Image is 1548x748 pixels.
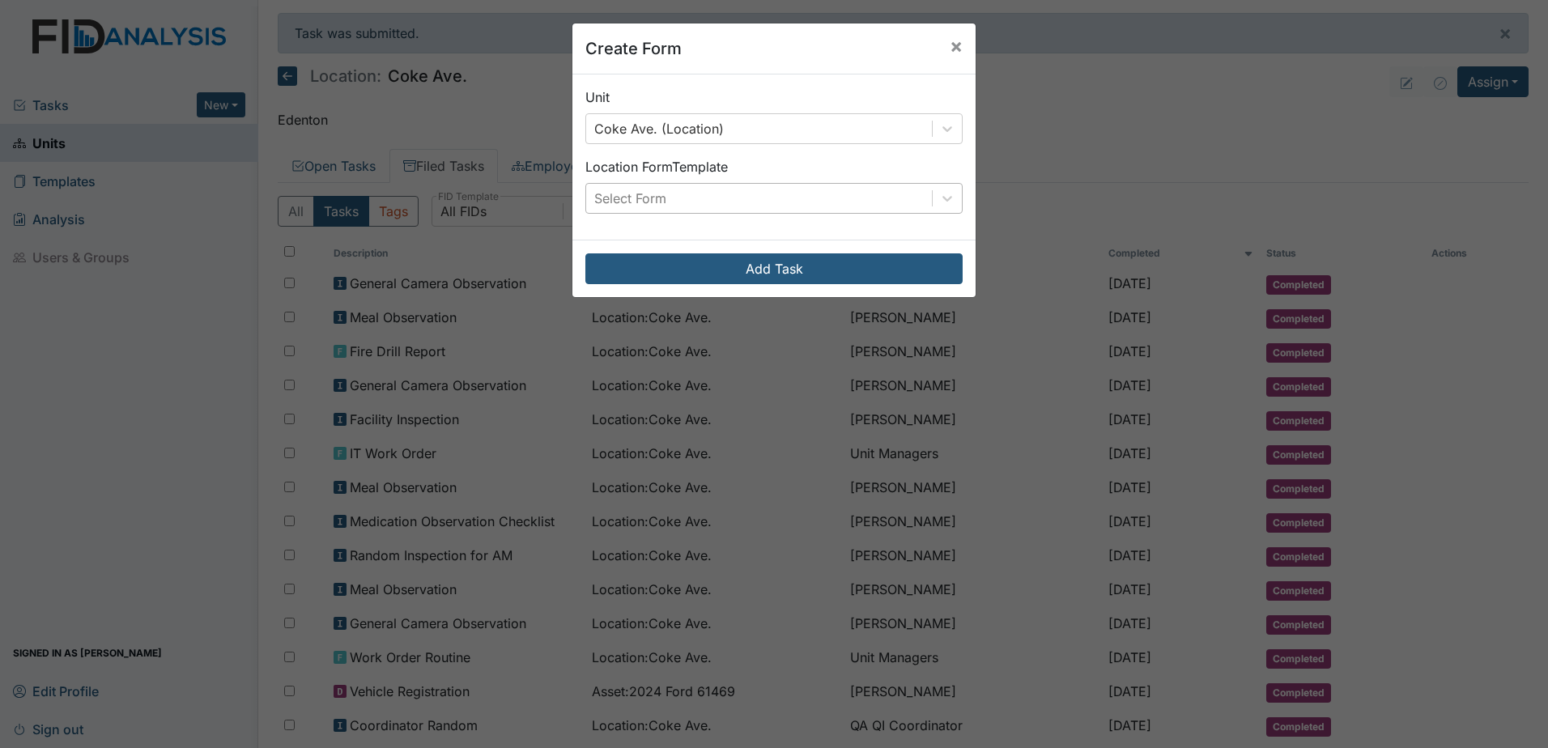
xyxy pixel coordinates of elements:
button: Add Task [585,253,963,284]
span: × [950,34,963,57]
label: Location Form Template [585,157,728,176]
div: Select Form [594,189,666,208]
button: Close [937,23,976,69]
label: Unit [585,87,610,107]
div: Coke Ave. (Location) [594,119,724,138]
h5: Create Form [585,36,682,61]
